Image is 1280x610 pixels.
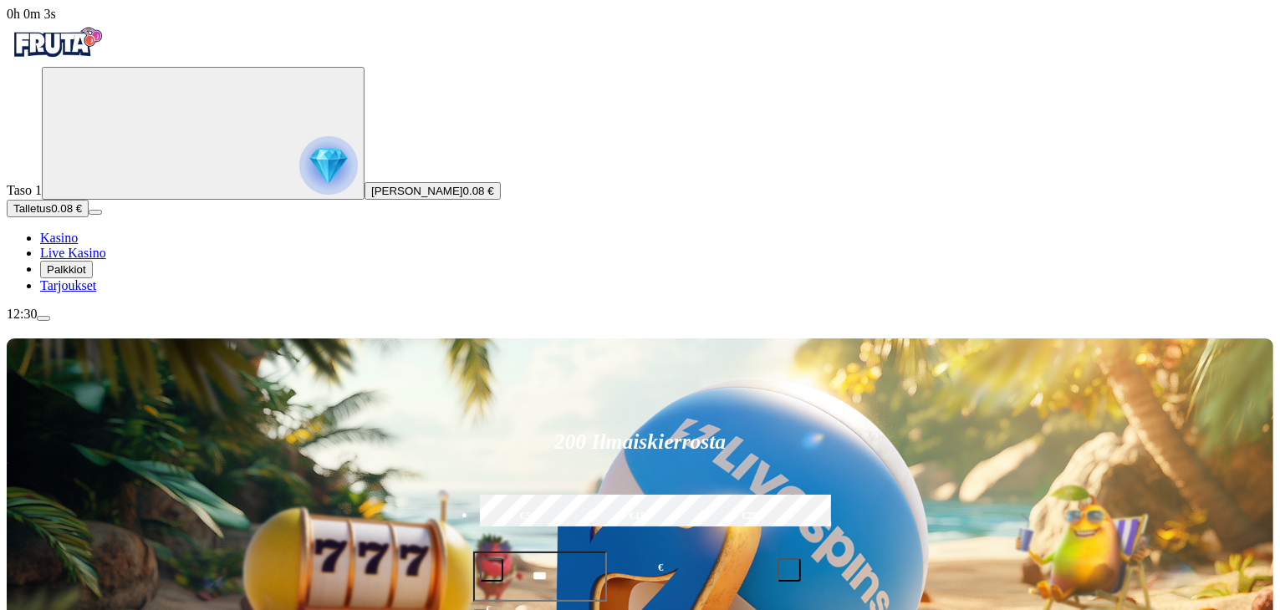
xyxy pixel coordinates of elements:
[40,278,96,292] a: Tarjoukset
[480,558,503,582] button: minus icon
[51,202,82,215] span: 0.08 €
[7,307,37,321] span: 12:30
[588,492,693,541] label: €150
[7,231,1273,293] nav: Main menu
[658,560,663,576] span: €
[47,263,86,276] span: Palkkiot
[7,22,107,64] img: Fruta
[13,202,51,215] span: Talletus
[299,136,358,195] img: reward progress
[89,210,102,215] button: menu
[778,558,801,582] button: plus icon
[7,200,89,217] button: Talletusplus icon0.08 €
[7,183,42,197] span: Taso 1
[40,246,106,260] a: Live Kasino
[700,492,805,541] label: €250
[371,185,463,197] span: [PERSON_NAME]
[7,22,1273,293] nav: Primary
[463,185,494,197] span: 0.08 €
[40,231,78,245] a: Kasino
[476,492,581,541] label: €50
[365,182,501,200] button: [PERSON_NAME]0.08 €
[7,7,56,21] span: user session time
[42,67,365,200] button: reward progress
[7,52,107,66] a: Fruta
[40,261,93,278] button: Palkkiot
[37,316,50,321] button: menu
